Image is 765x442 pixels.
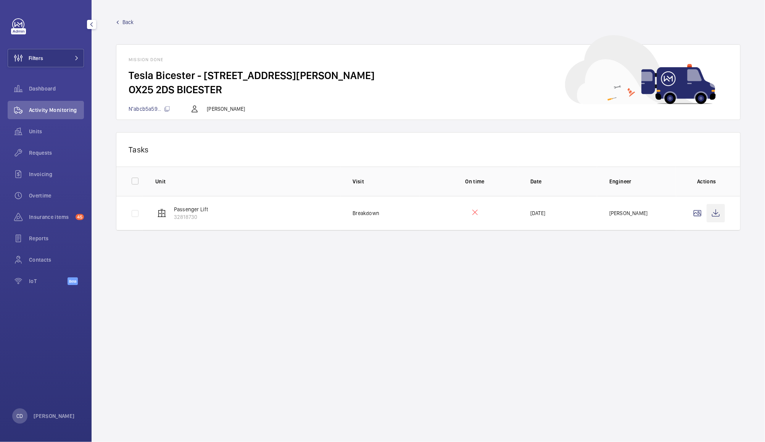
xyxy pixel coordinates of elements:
p: Passenger Lift [174,206,208,213]
span: Beta [68,277,78,285]
p: [DATE] [530,209,545,217]
p: Visit [353,178,419,185]
p: CD [16,412,23,420]
p: Date [530,178,597,185]
p: [PERSON_NAME] [34,412,75,420]
span: Invoicing [29,170,84,178]
span: Activity Monitoring [29,106,84,114]
span: Units [29,128,84,135]
span: Overtime [29,192,84,199]
span: 45 [76,214,84,220]
span: Filters [29,54,43,62]
span: Dashboard [29,85,84,92]
p: 32818730 [174,213,208,221]
img: car delivery [565,35,716,104]
span: Requests [29,149,84,157]
span: IoT [29,277,68,285]
p: Breakdown [353,209,379,217]
p: Actions [688,178,725,185]
h2: OX25 2DS BICESTER [129,83,728,97]
p: Unit [155,178,340,185]
p: [PERSON_NAME] [207,105,245,113]
h2: Tesla Bicester - [STREET_ADDRESS][PERSON_NAME] [129,68,728,83]
span: Back [122,18,134,26]
p: [PERSON_NAME] [609,209,647,217]
button: Filters [8,49,84,67]
p: On time [432,178,518,185]
h1: Mission done [129,57,728,62]
p: Tasks [129,145,728,154]
img: elevator.svg [157,209,166,218]
p: Engineer [609,178,676,185]
span: Insurance items [29,213,72,221]
span: Contacts [29,256,84,264]
span: N°abcb5a59... [129,106,170,112]
span: Reports [29,235,84,242]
